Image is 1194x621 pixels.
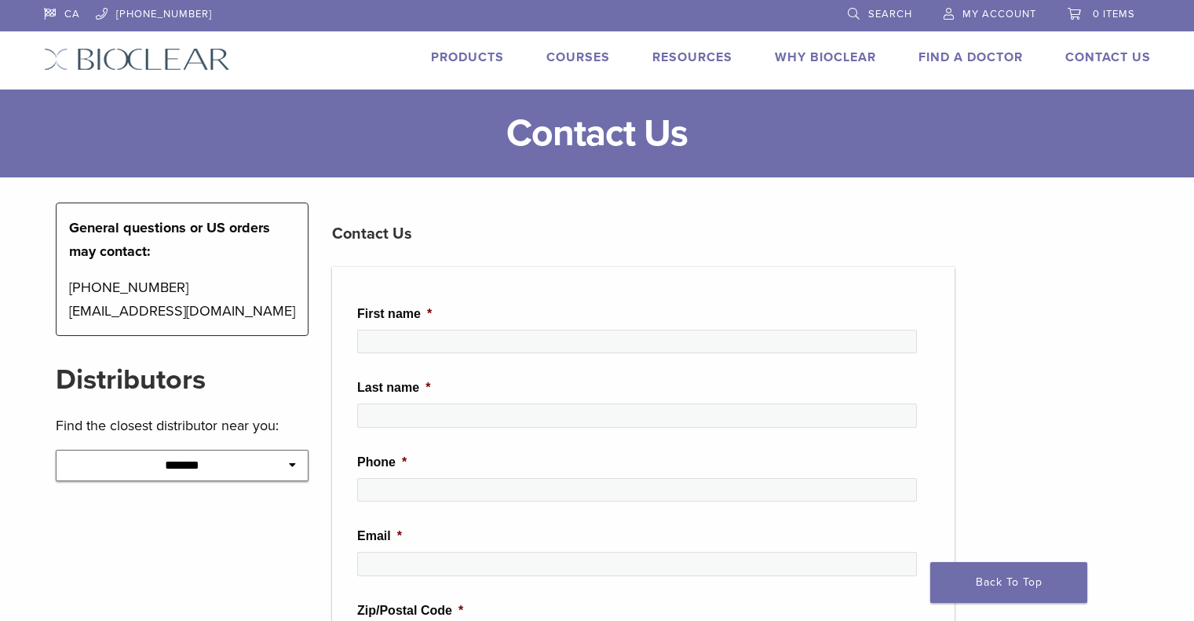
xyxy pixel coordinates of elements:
a: Back To Top [930,562,1087,603]
h3: Contact Us [332,215,955,253]
label: Email [357,528,402,545]
a: Contact Us [1065,49,1151,65]
h2: Distributors [56,361,309,399]
span: 0 items [1093,8,1135,20]
strong: General questions or US orders may contact: [69,219,270,260]
label: Last name [357,380,430,396]
a: Resources [652,49,732,65]
a: Find A Doctor [918,49,1023,65]
a: Products [431,49,504,65]
label: Zip/Postal Code [357,603,463,619]
label: Phone [357,455,407,471]
p: [PHONE_NUMBER] [EMAIL_ADDRESS][DOMAIN_NAME] [69,276,296,323]
span: My Account [962,8,1036,20]
label: First name [357,306,432,323]
span: Search [868,8,912,20]
a: Courses [546,49,610,65]
a: Why Bioclear [775,49,876,65]
p: Find the closest distributor near you: [56,414,309,437]
img: Bioclear [44,48,230,71]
